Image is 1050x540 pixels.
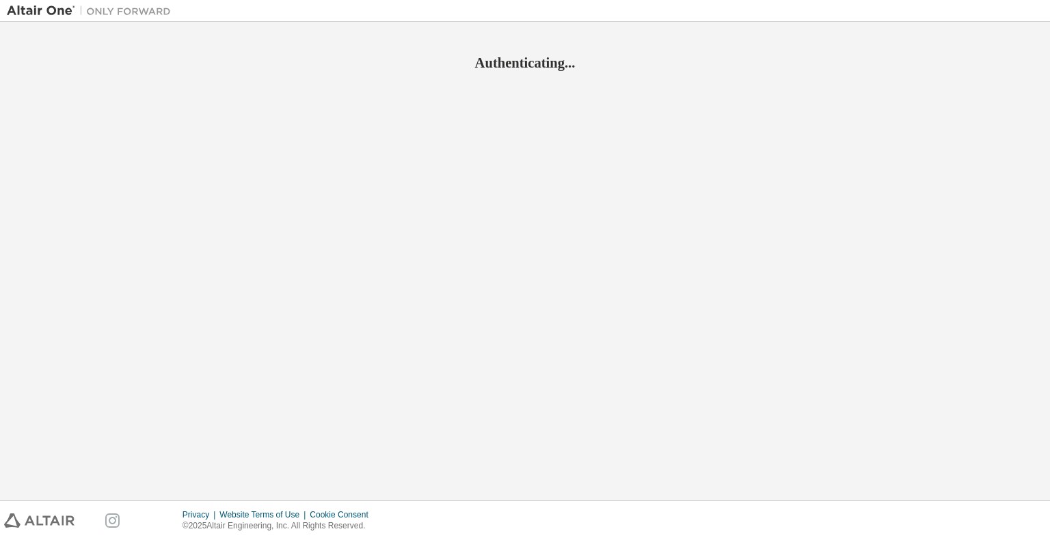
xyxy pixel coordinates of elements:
img: Altair One [7,4,178,18]
p: © 2025 Altair Engineering, Inc. All Rights Reserved. [183,520,377,532]
h2: Authenticating... [7,54,1043,72]
div: Website Terms of Use [219,509,310,520]
div: Cookie Consent [310,509,376,520]
img: altair_logo.svg [4,513,75,528]
img: instagram.svg [105,513,120,528]
div: Privacy [183,509,219,520]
